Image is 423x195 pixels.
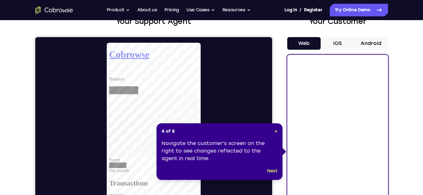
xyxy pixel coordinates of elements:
[186,4,215,16] button: Use Cases
[107,4,130,16] button: Product
[321,37,354,50] button: iOS
[330,4,388,16] a: Try Online Demo
[300,6,301,14] span: /
[354,37,388,50] button: Android
[275,128,277,135] button: Close Tour
[35,6,73,14] a: Go to the home page
[162,140,277,162] div: Navigate the customer's screen on the right to see changes reflected to the agent in real time.
[222,4,251,16] button: Resources
[304,4,322,16] a: Register
[284,4,297,16] a: Log In
[275,129,277,134] span: ×
[267,167,277,175] button: Next
[287,16,388,27] h2: Your Customer
[162,128,175,135] span: 4 of 8
[287,37,321,50] button: Web
[164,4,179,16] a: Pricing
[137,4,157,16] a: About us
[35,16,272,27] h2: Your Support Agent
